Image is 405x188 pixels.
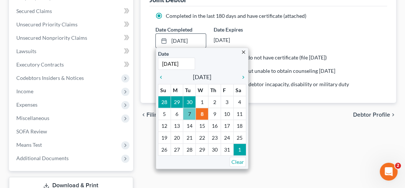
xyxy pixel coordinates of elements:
th: Su [158,84,171,96]
span: Secured Claims [16,8,52,14]
i: chevron_left [158,74,168,80]
label: Date Completed [155,26,192,33]
th: Th [208,84,221,96]
th: Tu [183,84,196,96]
td: 15 [196,120,208,132]
a: Unsecured Nonpriority Claims [10,31,133,45]
a: Unsecured Priority Claims [10,18,133,31]
span: Additional Documents [16,155,69,161]
td: 31 [221,144,233,156]
span: Means Test [16,142,42,148]
span: Unsecured Nonpriority Claims [16,35,87,41]
span: 2 [395,163,401,169]
td: 13 [171,120,183,132]
a: Lawsuits [10,45,133,58]
td: 28 [183,144,196,156]
td: 3 [221,96,233,108]
span: SOFA Review [16,128,47,134]
button: chevron_left Filing Information [141,112,193,118]
th: M [171,84,183,96]
th: Sa [233,84,246,96]
span: Expenses [16,101,37,108]
td: 28 [158,96,171,108]
i: close [241,49,246,55]
input: 1/1/2013 [158,58,195,70]
i: chevron_left [141,112,146,118]
span: [DATE] [193,72,211,81]
td: 23 [208,132,221,144]
td: 26 [158,144,171,156]
a: [DATE] [156,34,206,48]
a: chevron_left [158,72,168,81]
td: 14 [183,120,196,132]
td: 18 [233,120,246,132]
label: Date Expires [214,26,264,33]
span: Counseling not required because of debtor incapacity, disability or military duty [166,81,349,87]
td: 29 [171,96,183,108]
a: SOFA Review [10,125,133,138]
td: 4 [233,96,246,108]
td: 17 [221,120,233,132]
td: 1 [196,96,208,108]
span: Debtor Profile [353,112,390,118]
td: 11 [233,108,246,120]
td: 30 [208,144,221,156]
td: 21 [183,132,196,144]
span: Exigent circumstances - requested but unable to obtain counseling [DATE] [166,68,335,74]
span: Miscellaneous [16,115,49,121]
td: 27 [171,144,183,156]
i: chevron_right [390,112,396,118]
td: 25 [233,132,246,144]
td: 6 [171,108,183,120]
span: Lawsuits [16,48,36,54]
span: Income [16,88,33,94]
td: 20 [171,132,183,144]
span: Executory Contracts [16,61,64,68]
td: 8 [196,108,208,120]
a: Executory Contracts [10,58,133,71]
iframe: Intercom live chat [380,163,398,181]
span: Filing Information [146,112,193,118]
div: [DATE] [214,33,264,47]
td: 5 [158,108,171,120]
td: 19 [158,132,171,144]
a: Secured Claims [10,4,133,18]
td: 29 [196,144,208,156]
td: 1 [233,144,246,156]
a: Clear [230,157,246,167]
td: 12 [158,120,171,132]
td: 10 [221,108,233,120]
button: Debtor Profile chevron_right [353,112,396,118]
td: 2 [208,96,221,108]
td: 7 [183,108,196,120]
a: close [241,48,246,56]
a: chevron_right [237,72,246,81]
span: Completed in the last 180 days and have certificate (attached) [166,13,306,19]
label: Date [158,50,169,58]
td: 30 [183,96,196,108]
td: 9 [208,108,221,120]
td: 24 [221,132,233,144]
span: Unsecured Priority Claims [16,21,78,27]
span: Codebtors Insiders & Notices [16,75,84,81]
th: F [221,84,233,96]
td: 16 [208,120,221,132]
i: chevron_right [237,74,246,80]
td: 22 [196,132,208,144]
th: W [196,84,208,96]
